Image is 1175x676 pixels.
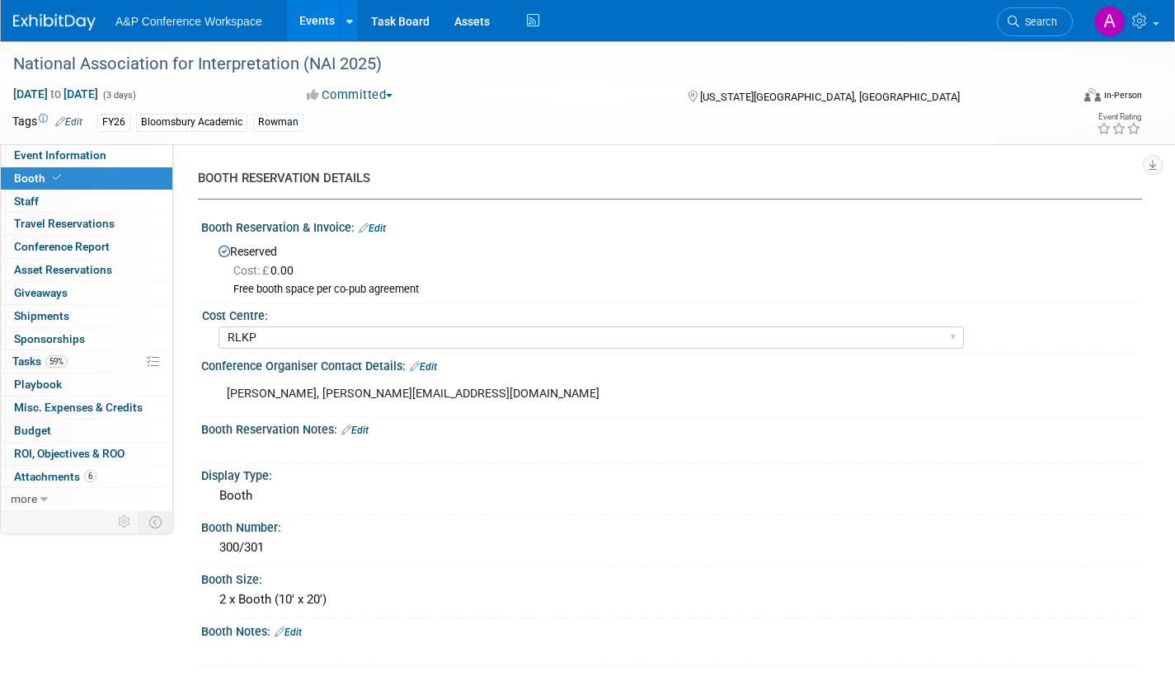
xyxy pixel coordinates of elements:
[1,282,172,304] a: Giveaways
[101,90,136,101] span: (3 days)
[359,223,386,234] a: Edit
[55,116,82,128] a: Edit
[14,263,112,276] span: Asset Reservations
[1094,6,1126,37] img: Amanda Oney
[14,309,69,322] span: Shipments
[1,305,172,327] a: Shipments
[1,144,172,167] a: Event Information
[14,401,143,414] span: Misc. Expenses & Credits
[1,420,172,442] a: Budget
[14,332,85,345] span: Sponsorships
[1,488,172,510] a: more
[214,483,1130,509] div: Booth
[215,378,960,411] div: [PERSON_NAME], [PERSON_NAME][EMAIL_ADDRESS][DOMAIN_NAME]
[1,259,172,281] a: Asset Reservations
[53,173,61,182] i: Booth reservation complete
[1,466,172,488] a: Attachments6
[1,190,172,213] a: Staff
[1084,88,1101,101] img: Format-Inperson.png
[1,443,172,465] a: ROI, Objectives & ROO
[233,264,300,277] span: 0.00
[301,87,399,104] button: Committed
[14,148,106,162] span: Event Information
[139,511,173,533] td: Toggle Event Tabs
[13,14,96,31] img: ExhibitDay
[201,515,1142,536] div: Booth Number:
[45,355,68,368] span: 59%
[201,567,1142,588] div: Booth Size:
[1,350,172,373] a: Tasks59%
[7,49,1046,79] div: National Association for Interpretation (NAI 2025)
[1,213,172,235] a: Travel Reservations
[84,470,96,482] span: 6
[1,167,172,190] a: Booth
[700,91,960,103] span: [US_STATE][GEOGRAPHIC_DATA], [GEOGRAPHIC_DATA]
[14,171,64,185] span: Booth
[1,328,172,350] a: Sponsorships
[201,619,1142,641] div: Booth Notes:
[975,86,1142,110] div: Event Format
[1,236,172,258] a: Conference Report
[1097,113,1141,121] div: Event Rating
[214,239,1130,297] div: Reserved
[341,425,369,436] a: Edit
[97,114,130,131] div: FY26
[201,463,1142,484] div: Display Type:
[115,15,262,28] span: A&P Conference Workspace
[1,373,172,396] a: Playbook
[1,397,172,419] a: Misc. Expenses & Credits
[14,217,115,230] span: Travel Reservations
[14,378,62,391] span: Playbook
[48,87,63,101] span: to
[198,170,1130,187] div: BOOTH RESERVATION DETAILS
[11,492,37,505] span: more
[201,417,1142,439] div: Booth Reservation Notes:
[410,361,437,373] a: Edit
[110,511,139,533] td: Personalize Event Tab Strip
[136,114,247,131] div: Bloomsbury Academic
[201,215,1142,237] div: Booth Reservation & Invoice:
[12,354,68,368] span: Tasks
[214,535,1130,561] div: 300/301
[253,114,303,131] div: Rowman
[1019,16,1057,28] span: Search
[14,195,39,208] span: Staff
[202,303,1135,324] div: Cost Centre:
[12,113,82,132] td: Tags
[275,627,302,638] a: Edit
[12,87,99,101] span: [DATE] [DATE]
[233,264,270,277] span: Cost: £
[1103,89,1142,101] div: In-Person
[14,286,68,299] span: Giveaways
[233,283,1130,297] div: Free booth space per co-pub agreement
[14,424,51,437] span: Budget
[201,354,1142,375] div: Conference Organiser Contact Details:
[997,7,1073,36] a: Search
[14,240,110,253] span: Conference Report
[214,587,1130,613] div: 2 x Booth (10' x 20')
[14,470,96,483] span: Attachments
[14,447,125,460] span: ROI, Objectives & ROO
